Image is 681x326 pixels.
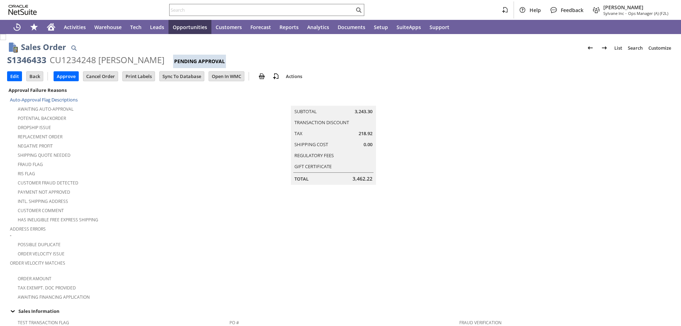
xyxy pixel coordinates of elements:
[18,285,76,291] a: Tax Exempt. Doc Provided
[26,20,43,34] div: Shortcuts
[18,242,61,248] a: Possible Duplicate
[353,175,372,182] span: 3,462.22
[392,20,425,34] a: SuiteApps
[294,141,328,148] a: Shipping Cost
[90,20,126,34] a: Warehouse
[83,72,118,81] input: Cancel Order
[60,20,90,34] a: Activities
[275,20,303,34] a: Reports
[47,23,55,31] svg: Home
[18,161,43,167] a: Fraud Flag
[279,24,299,31] span: Reports
[294,163,332,170] a: Gift Certificate
[27,72,43,81] input: Back
[333,20,370,34] a: Documents
[30,23,38,31] svg: Shortcuts
[94,24,122,31] span: Warehouse
[9,20,26,34] a: Recent Records
[7,72,22,81] input: Edit
[364,141,372,148] span: 0.00
[146,20,168,34] a: Leads
[18,208,64,214] a: Customer Comment
[123,72,155,81] input: Print Labels
[216,24,242,31] span: Customers
[561,7,583,13] span: Feedback
[130,24,142,31] span: Tech
[18,134,62,140] a: Replacement Order
[18,106,73,112] a: Awaiting Auto-Approval
[338,24,365,31] span: Documents
[18,143,53,149] a: Negative Profit
[586,44,594,52] img: Previous
[211,20,246,34] a: Customers
[10,232,11,239] span: -
[173,55,226,68] div: Pending Approval
[9,5,37,15] svg: logo
[246,20,275,34] a: Forecast
[272,72,280,81] img: add-record.svg
[294,152,334,159] a: Regulatory Fees
[355,108,372,115] span: 3,243.30
[603,4,668,11] span: [PERSON_NAME]
[160,72,204,81] input: Sync To Database
[294,119,349,126] a: Transaction Discount
[43,20,60,34] a: Home
[600,44,609,52] img: Next
[625,11,627,16] span: -
[294,130,303,137] a: Tax
[13,23,21,31] svg: Recent Records
[70,44,78,52] img: Quick Find
[7,54,46,66] div: S1346433
[10,96,78,103] a: Auto-Approval Flag Descriptions
[625,42,646,54] a: Search
[126,20,146,34] a: Tech
[64,24,86,31] span: Activities
[18,189,70,195] a: Payment not approved
[7,85,227,95] div: Approval Failure Reasons
[18,198,68,204] a: Intl. Shipping Address
[603,11,624,16] span: Sylvane Inc
[294,176,309,182] a: Total
[209,72,244,81] input: Open In WMC
[430,24,449,31] span: Support
[370,20,392,34] a: Setup
[425,20,454,34] a: Support
[170,6,354,14] input: Search
[18,320,69,326] a: Test Transaction Flag
[50,54,165,66] div: CU1234248 [PERSON_NAME]
[7,306,671,316] div: Sales Information
[18,276,51,282] a: Order Amount
[18,217,98,223] a: Has Ineligible Free Express Shipping
[611,42,625,54] a: List
[250,24,271,31] span: Forecast
[291,94,376,106] caption: Summary
[18,115,66,121] a: Potential Backorder
[7,306,674,316] td: Sales Information
[628,11,668,16] span: Ops Manager (A) (F2L)
[229,320,239,326] a: PO #
[646,42,674,54] a: Customize
[150,24,164,31] span: Leads
[10,226,46,232] a: Address Errors
[258,72,266,81] img: print.svg
[54,72,78,81] input: Approve
[307,24,329,31] span: Analytics
[294,108,317,115] a: Subtotal
[18,152,71,158] a: Shipping Quote Needed
[283,73,305,79] a: Actions
[397,24,421,31] span: SuiteApps
[359,130,372,137] span: 218.92
[10,260,65,266] a: Order Velocity Matches
[303,20,333,34] a: Analytics
[459,320,502,326] a: Fraud Verification
[21,41,66,53] h1: Sales Order
[18,125,51,131] a: Dropship Issue
[18,171,35,177] a: RIS flag
[18,294,90,300] a: Awaiting Financing Application
[530,7,541,13] span: Help
[354,6,363,14] svg: Search
[374,24,388,31] span: Setup
[173,24,207,31] span: Opportunities
[18,251,65,257] a: Order Velocity Issue
[18,180,78,186] a: Customer Fraud Detected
